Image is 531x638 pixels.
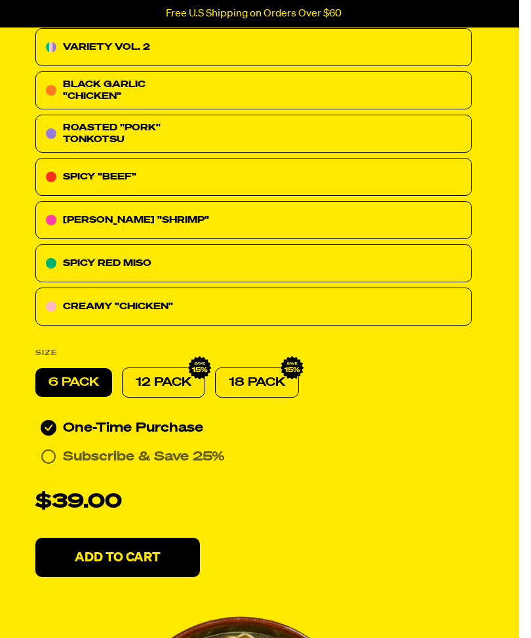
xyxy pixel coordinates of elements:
div: SPICY RED MISO [36,244,473,282]
p: $39.00 [36,487,123,518]
img: c10dfa8e-creamy-chicken.svg [47,301,57,312]
img: icon-variety-vol2.svg [47,42,57,52]
span: One-Time Purchase [64,420,204,436]
div: CREAMY "CHICKEN" [36,288,473,326]
img: fc2c7a02-spicy-red-miso.svg [47,258,57,269]
p: Add To Cart [75,551,161,564]
img: 57ed4456-roasted-pork-tonkotsu.svg [47,128,57,139]
div: 18 PACK [216,367,300,398]
p: Free U.S Shipping on Orders Over $60 [167,8,342,20]
p: Subscribe & Save 25% [64,449,226,464]
span: ROASTED "PORK" TONKOTSU [64,123,161,144]
iframe: Marketing Popup [7,578,123,631]
p: [PERSON_NAME] "SHRIMP" [64,212,210,228]
div: 6 PACK [36,368,113,397]
p: SPICY RED MISO [64,255,152,271]
div: ROASTED "PORK" TONKOTSU [36,115,473,153]
div: [PERSON_NAME] "SHRIMP" [36,201,473,239]
p: SIZE [36,345,58,361]
p: SPICY "BEEF" [64,169,137,185]
p: VARIETY VOL. 2 [64,39,151,55]
p: 6 PACK [49,375,100,390]
button: Add To Cart [36,538,201,577]
p: CREAMY "CHICKEN" [64,299,174,314]
img: 0be15cd5-tom-youm-shrimp.svg [47,215,57,225]
div: SPICY "BEEF" [36,158,473,196]
p: 18 PACK [229,375,286,390]
p: 12 PACK [136,375,192,390]
span: BLACK GARLIC "CHICKEN" [64,80,146,101]
img: 7abd0c97-spicy-beef.svg [47,172,57,182]
div: BLACK GARLIC "CHICKEN" [36,71,473,109]
div: VARIETY VOL. 2 [36,28,473,66]
div: 12 PACK [123,367,206,398]
img: icon-black-garlic-chicken.svg [47,85,57,96]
